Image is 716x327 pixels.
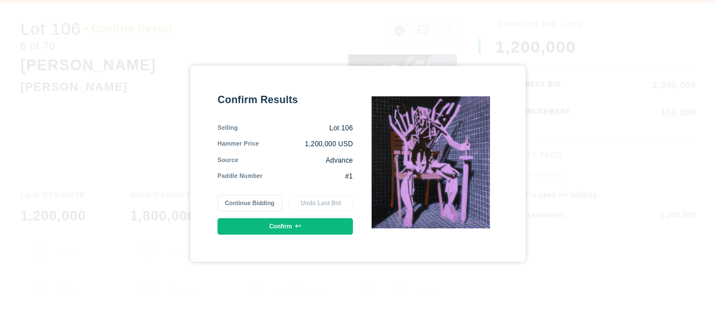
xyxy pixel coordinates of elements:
[218,139,259,149] div: Hammer Price
[259,139,353,149] div: 1,200,000 USD
[218,93,353,107] div: Confirm Results
[289,195,353,211] button: Undo Last Bid
[218,172,263,181] div: Paddle Number
[218,156,238,165] div: Source
[263,172,353,181] div: #1
[238,156,353,165] div: Advance
[218,218,353,235] button: Confirm
[218,124,238,133] div: Selling
[218,195,282,211] button: Continue Bidding
[238,124,353,133] div: Lot 106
